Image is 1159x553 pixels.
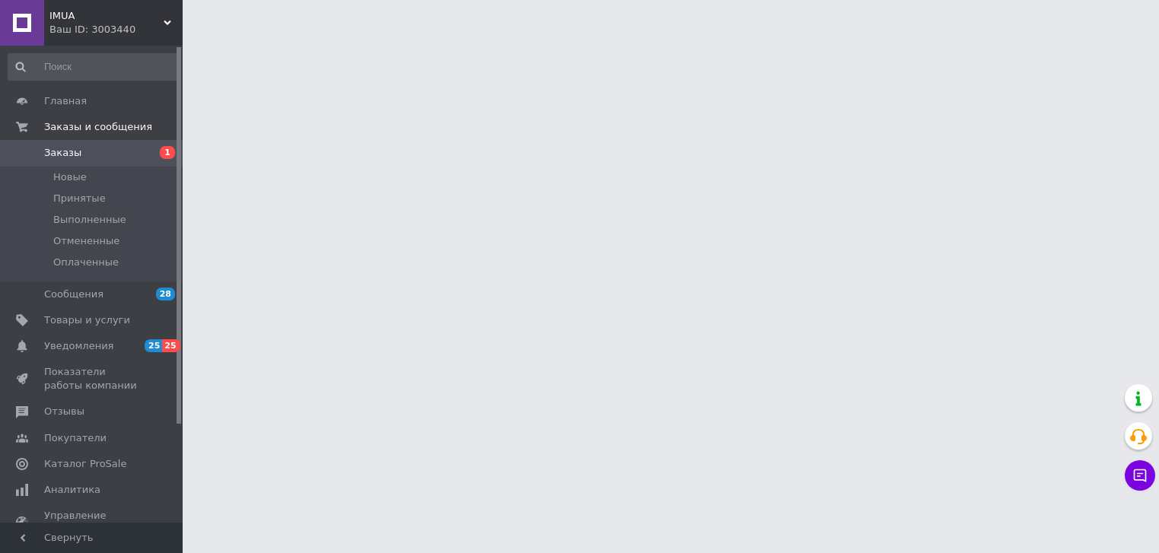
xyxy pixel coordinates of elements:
[8,53,180,81] input: Поиск
[44,288,103,301] span: Сообщения
[44,146,81,160] span: Заказы
[160,146,175,159] span: 1
[53,256,119,269] span: Оплаченные
[162,339,180,352] span: 25
[44,94,87,108] span: Главная
[49,9,164,23] span: IMUA
[44,120,152,134] span: Заказы и сообщения
[1125,460,1155,491] button: Чат с покупателем
[145,339,162,352] span: 25
[53,234,119,248] span: Отмененные
[53,213,126,227] span: Выполненные
[44,509,141,536] span: Управление сайтом
[44,457,126,471] span: Каталог ProSale
[44,483,100,497] span: Аналитика
[44,339,113,353] span: Уведомления
[44,365,141,393] span: Показатели работы компании
[44,313,130,327] span: Товары и услуги
[44,431,107,445] span: Покупатели
[53,192,106,205] span: Принятые
[156,288,175,300] span: 28
[53,170,87,184] span: Новые
[44,405,84,418] span: Отзывы
[49,23,183,37] div: Ваш ID: 3003440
